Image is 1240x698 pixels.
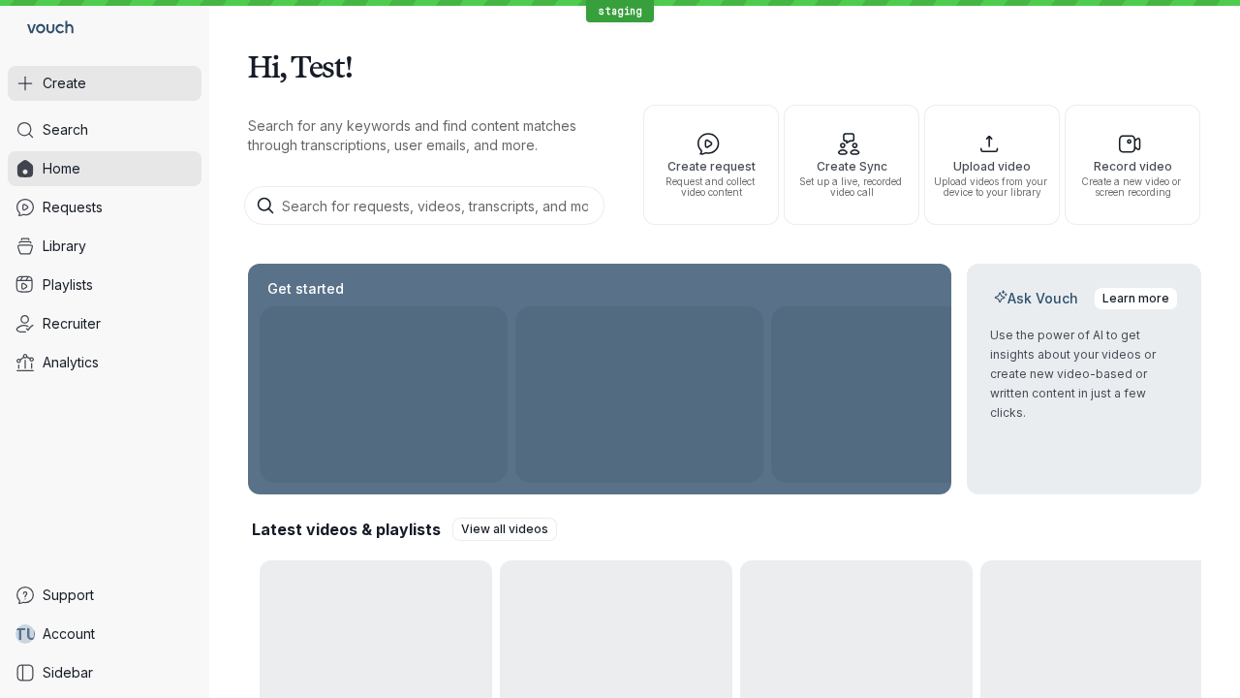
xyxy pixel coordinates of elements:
span: Request and collect video content [652,176,770,198]
span: Create Sync [792,160,911,173]
h2: Latest videos & playlists [252,519,441,540]
a: Search [8,112,201,147]
button: Create requestRequest and collect video content [643,105,779,225]
span: Support [43,586,94,605]
span: Learn more [1102,289,1169,308]
span: View all videos [461,520,548,539]
span: Create [43,74,86,93]
h2: Get started [263,279,348,299]
a: Requests [8,190,201,225]
button: Upload videoUpload videos from your device to your library [924,105,1060,225]
button: Create SyncSet up a live, recorded video call [784,105,919,225]
span: Create a new video or screen recording [1073,176,1192,198]
a: Analytics [8,345,201,380]
span: Set up a live, recorded video call [792,176,911,198]
span: U [26,624,37,644]
p: Search for any keywords and find content matches through transcriptions, user emails, and more. [248,116,608,155]
button: Create [8,66,201,101]
span: Recruiter [43,314,101,333]
span: Analytics [43,353,99,372]
a: Recruiter [8,306,201,341]
input: Search for requests, videos, transcripts, and more... [244,186,604,225]
span: Library [43,237,86,256]
p: Use the power of AI to get insights about your videos or create new video-based or written conten... [990,326,1178,423]
button: Record videoCreate a new video or screen recording [1065,105,1200,225]
span: Sidebar [43,663,93,682]
span: Upload videos from your device to your library [933,176,1051,198]
a: Support [8,578,201,613]
span: Upload video [933,160,1051,173]
a: TUAccount [8,617,201,651]
a: Home [8,151,201,186]
a: Sidebar [8,655,201,690]
a: Playlists [8,268,201,302]
span: Playlists [43,275,93,295]
span: Search [43,120,88,140]
span: Requests [43,198,103,217]
span: Home [43,159,80,178]
span: T [15,624,26,644]
a: Library [8,229,201,264]
a: Go to homepage [8,8,81,50]
h1: Hi, Test! [248,39,1201,93]
span: Record video [1073,160,1192,173]
a: View all videos [452,518,557,541]
span: Create request [652,160,770,173]
a: Learn more [1094,287,1178,310]
span: Account [43,624,95,644]
h2: Ask Vouch [990,289,1082,308]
